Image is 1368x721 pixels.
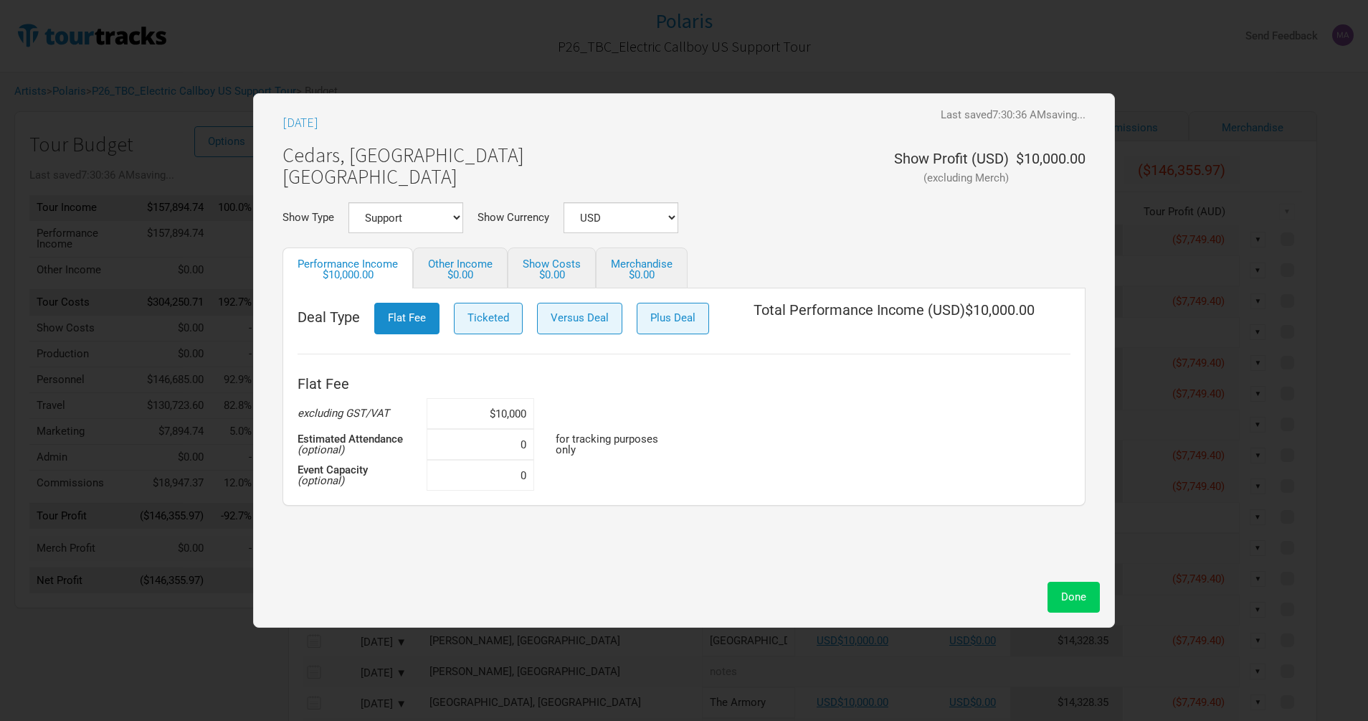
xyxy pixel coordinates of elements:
[1048,582,1100,613] button: Done
[894,151,1009,166] div: Show Profit ( USD )
[596,248,688,288] a: Merchandise$0.00
[298,463,368,476] strong: Event Capacity
[298,407,389,420] em: excluding GST/VAT
[894,173,1009,184] div: (excluding Merch)
[282,116,318,130] h3: [DATE]
[611,270,673,281] div: $0.00
[282,144,524,189] h1: Cedars, [GEOGRAPHIC_DATA] [GEOGRAPHIC_DATA]
[282,248,413,288] a: Performance Income$10,000.00
[298,369,427,398] th: Flat Fee
[428,270,493,281] div: $0.00
[413,248,508,288] a: Other Income$0.00
[523,270,581,281] div: $0.00
[551,311,609,324] span: Versus Deal
[941,110,1086,121] div: Last saved 7:30:36 AM
[298,433,403,446] strong: Estimated Attendance
[556,429,685,460] td: for tracking purposes only
[298,474,344,487] em: (optional)
[298,443,344,456] em: (optional)
[282,212,334,223] label: Show Type
[1046,108,1086,121] span: saving...
[650,311,695,324] span: Plus Deal
[374,303,440,334] button: Flat Fee
[298,270,398,281] div: $10,000.00
[467,311,509,324] span: Ticketed
[1061,590,1086,603] span: Done
[454,303,523,334] button: Ticketed
[1009,151,1086,182] div: $10,000.00
[537,303,622,334] button: Versus Deal
[388,311,426,324] span: Flat Fee
[478,212,549,223] label: Show Currency
[298,310,360,324] span: Deal Type
[508,248,596,288] a: Show Costs$0.00
[754,303,1035,339] div: Total Performance Income ( USD ) $10,000.00
[637,303,709,334] button: Plus Deal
